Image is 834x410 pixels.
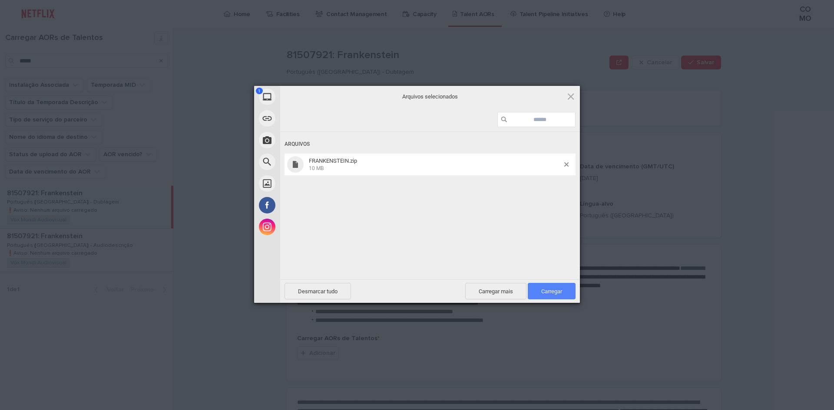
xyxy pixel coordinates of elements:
[285,141,310,147] font: Arquivos
[254,173,358,194] div: Desaparecer
[254,129,358,151] div: Tirar foto
[309,157,357,164] font: FRANKENSTEIN.zip
[541,288,562,295] font: Carregar
[566,92,576,101] span: Clique aqui ou pressione ESC para fechar o seletor
[528,283,576,299] span: Carregar
[258,89,261,93] font: 1
[254,216,358,238] div: Instagram
[254,194,358,216] div: Facebook
[402,93,458,99] font: Arquivos selecionados
[306,157,564,172] span: FRANKENSTEIN.zip
[254,151,358,173] div: Pesquisa na Web
[479,288,513,295] font: Carregar mais
[309,165,324,171] font: 10 MB
[298,288,338,295] font: Desmarcar tudo
[254,108,358,129] div: Link (URL)
[254,86,358,108] div: Meu dispositivo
